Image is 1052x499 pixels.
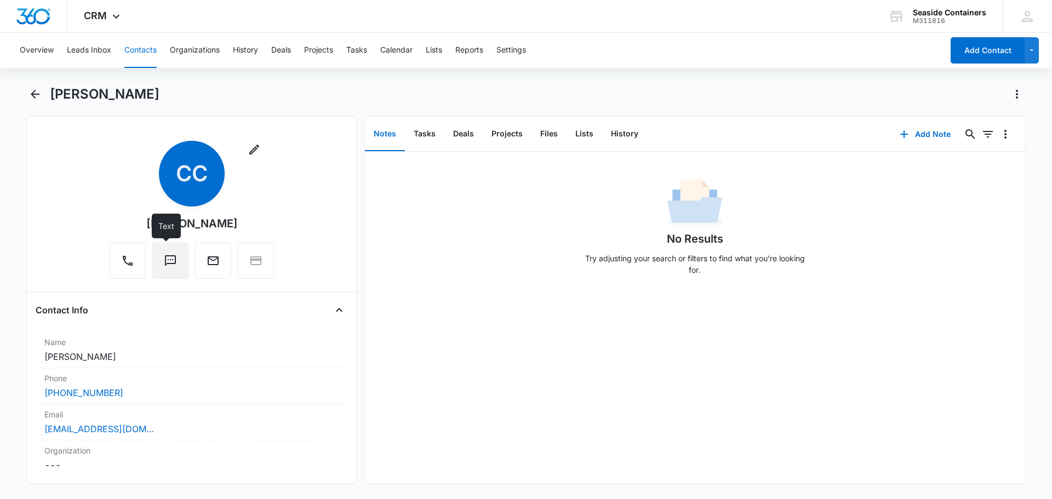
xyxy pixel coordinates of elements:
[50,86,159,102] h1: [PERSON_NAME]
[36,404,348,440] div: Email[EMAIL_ADDRESS][DOMAIN_NAME]
[36,368,348,404] div: Phone[PHONE_NUMBER]
[20,33,54,68] button: Overview
[979,125,997,143] button: Filters
[997,125,1014,143] button: Overflow Menu
[84,10,107,21] span: CRM
[67,33,111,68] button: Leads Inbox
[44,336,339,348] label: Name
[110,260,146,269] a: Call
[913,8,986,17] div: account name
[195,243,231,279] button: Email
[159,141,225,207] span: CC
[496,33,526,68] button: Settings
[152,260,188,269] a: Text
[567,117,602,151] button: Lists
[304,33,333,68] button: Projects
[44,480,339,492] label: Address
[36,303,88,317] h4: Contact Info
[444,117,483,151] button: Deals
[1008,85,1026,103] button: Actions
[602,117,647,151] button: History
[146,215,238,232] div: [PERSON_NAME]
[36,440,348,476] div: Organization---
[913,17,986,25] div: account id
[44,422,154,435] a: [EMAIL_ADDRESS][DOMAIN_NAME]
[330,301,348,319] button: Close
[405,117,444,151] button: Tasks
[951,37,1025,64] button: Add Contact
[271,33,291,68] button: Deals
[426,33,442,68] button: Lists
[110,243,146,279] button: Call
[580,253,810,276] p: Try adjusting your search or filters to find what you’re looking for.
[483,117,531,151] button: Projects
[667,176,722,231] img: No Data
[380,33,413,68] button: Calendar
[44,386,123,399] a: [PHONE_NUMBER]
[152,243,188,279] button: Text
[531,117,567,151] button: Files
[233,33,258,68] button: History
[455,33,483,68] button: Reports
[26,85,43,103] button: Back
[44,458,339,472] dd: ---
[44,409,339,420] label: Email
[44,350,339,363] dd: [PERSON_NAME]
[365,117,405,151] button: Notes
[195,260,231,269] a: Email
[170,33,220,68] button: Organizations
[124,33,157,68] button: Contacts
[667,231,723,247] h1: No Results
[346,33,367,68] button: Tasks
[44,372,339,384] label: Phone
[152,214,181,238] div: Text
[44,445,339,456] label: Organization
[36,332,348,368] div: Name[PERSON_NAME]
[889,121,962,147] button: Add Note
[962,125,979,143] button: Search...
